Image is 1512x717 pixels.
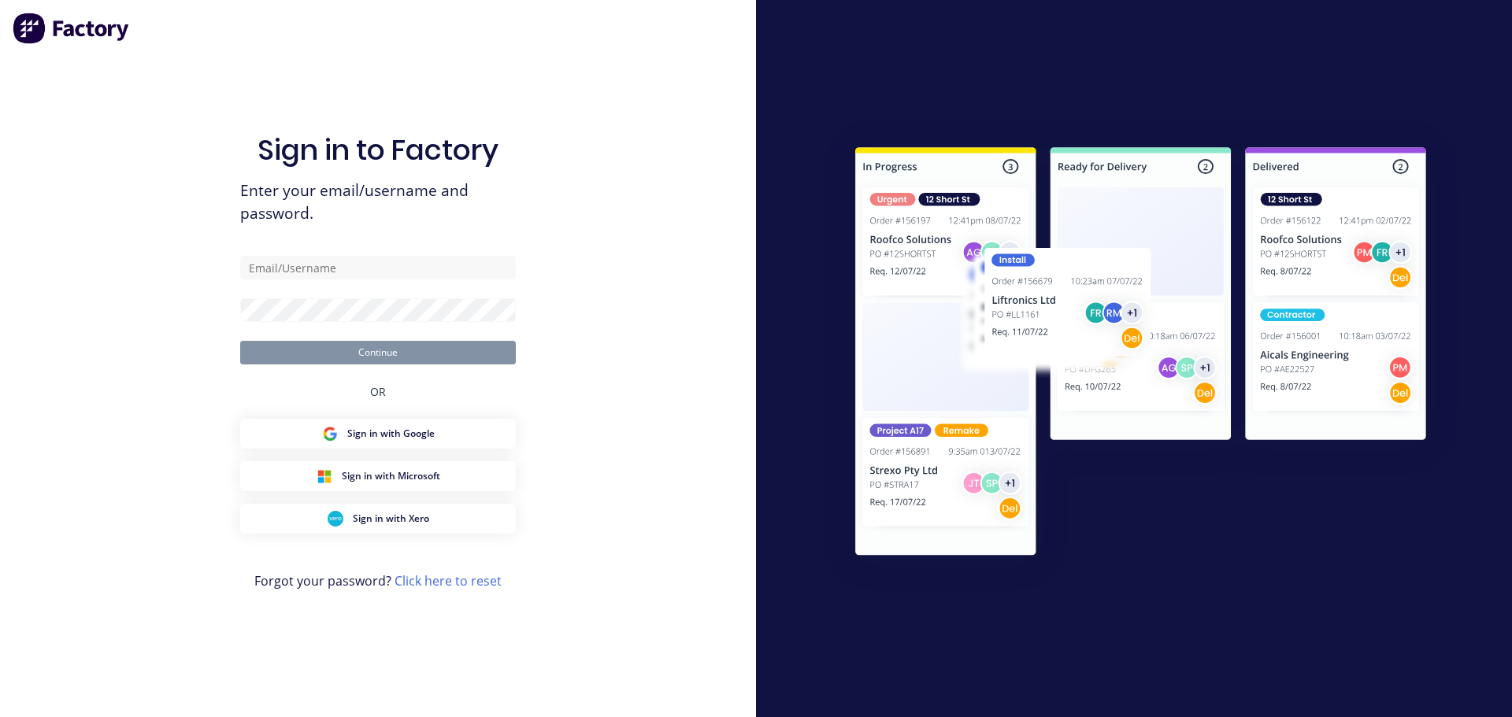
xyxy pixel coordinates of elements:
[254,571,502,590] span: Forgot your password?
[353,512,429,526] span: Sign in with Xero
[240,504,516,534] button: Xero Sign inSign in with Xero
[258,133,498,167] h1: Sign in to Factory
[328,511,343,527] img: Xero Sign in
[342,469,440,483] span: Sign in with Microsoft
[347,427,435,441] span: Sign in with Google
[240,179,516,225] span: Enter your email/username and password.
[322,426,338,442] img: Google Sign in
[240,256,516,279] input: Email/Username
[240,461,516,491] button: Microsoft Sign inSign in with Microsoft
[240,419,516,449] button: Google Sign inSign in with Google
[240,341,516,364] button: Continue
[317,468,332,484] img: Microsoft Sign in
[370,364,386,419] div: OR
[395,572,502,589] a: Click here to reset
[821,116,1461,593] img: Sign in
[13,13,131,44] img: Factory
